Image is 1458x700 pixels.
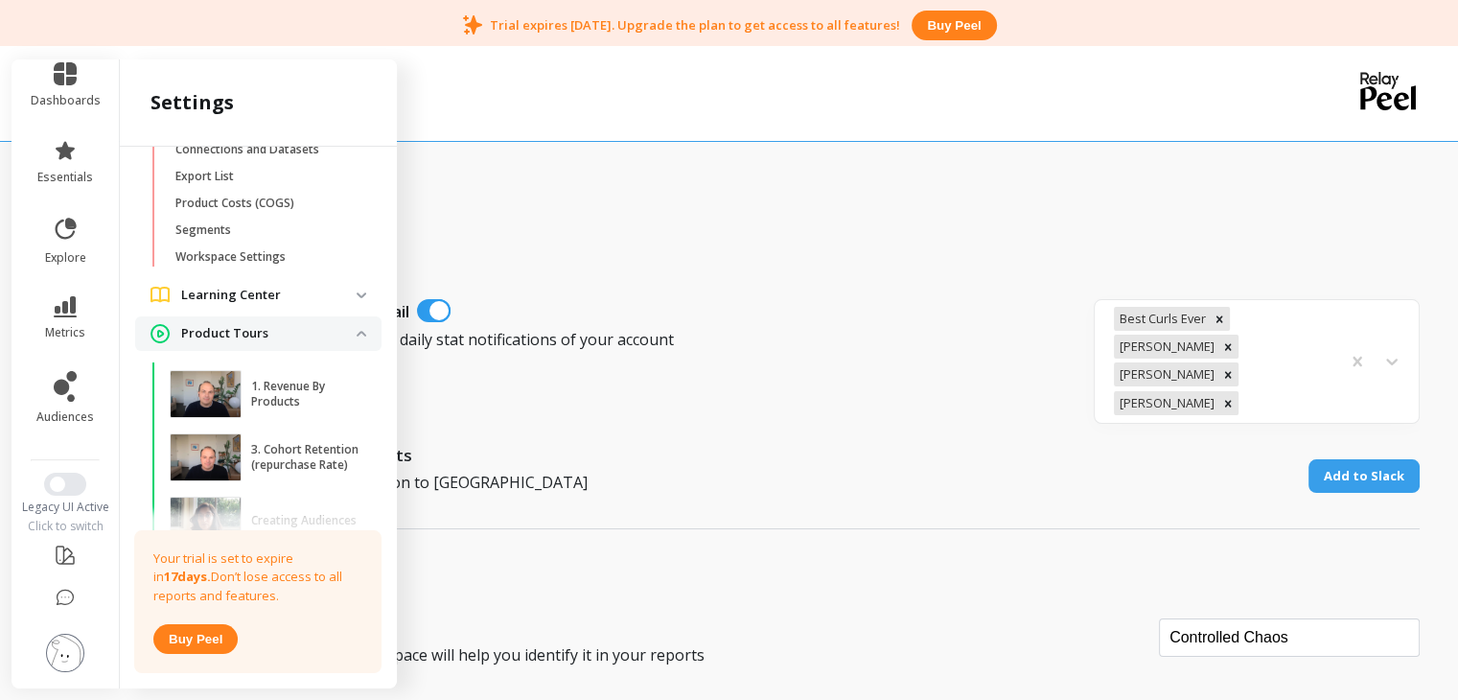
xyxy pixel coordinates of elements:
[36,409,94,425] span: audiences
[912,11,996,40] button: Buy peel
[46,634,84,672] img: profile picture
[161,210,1420,270] p: Daily Notification
[490,16,900,34] p: Trial expires [DATE]. Upgrade the plan to get access to all features!
[31,93,101,108] span: dashboards
[161,528,1420,590] p: Reporting Settings
[357,292,366,298] img: down caret icon
[1114,362,1217,386] div: [PERSON_NAME]
[251,513,357,528] p: Creating Audiences
[37,170,93,185] span: essentials
[179,643,1142,666] p: A custom name for this workspace will help you identify it in your reports
[1217,362,1238,386] div: Remove Shahrukh Khan
[1308,459,1420,494] a: Add to Slack
[1217,391,1238,415] div: Remove Bilal Ahmed
[1114,335,1217,359] div: [PERSON_NAME]
[251,379,359,409] p: 1. Revenue By Products
[45,250,86,266] span: explore
[12,519,120,534] div: Click to switch
[1217,335,1238,359] div: Remove Shahrukh
[44,473,86,496] button: Switch to New UI
[45,325,85,340] span: metrics
[175,249,286,265] p: Workspace Settings
[1114,391,1217,415] div: [PERSON_NAME]
[181,324,357,343] p: Product Tours
[176,328,993,351] p: Add email addresses to recieve daily stat notifications of your account
[175,196,294,211] p: Product Costs (COGS)
[175,142,319,157] p: Connections and Datasets
[1209,307,1230,331] div: Remove Best Curls Ever
[181,286,357,305] p: Learning Center
[150,324,170,343] img: navigation item icon
[164,568,211,585] strong: 17 days.
[1114,307,1209,331] div: Best Curls Ever
[175,169,234,184] p: Export List
[251,442,359,473] p: 3. Cohort Retention (repurchase Rate)
[176,471,1187,494] p: Connect your Slack organization to [GEOGRAPHIC_DATA]
[150,287,170,303] img: navigation item icon
[357,331,366,337] img: down caret icon
[153,624,238,654] button: Buy peel
[175,222,231,238] p: Segments
[153,549,362,606] p: Your trial is set to expire in Don’t lose access to all reports and features.
[150,89,234,116] h2: settings
[12,500,120,515] div: Legacy UI Active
